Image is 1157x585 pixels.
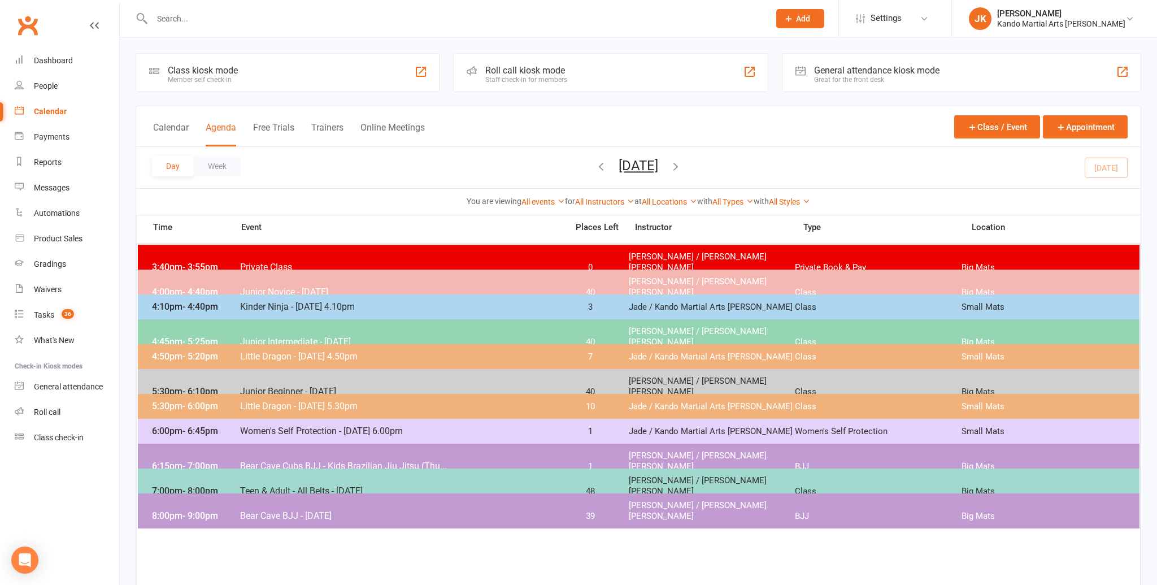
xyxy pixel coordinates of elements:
a: Roll call [15,400,119,425]
span: Class [795,486,962,497]
a: All Instructors [575,197,634,206]
span: Big Mats [962,387,1128,397]
span: [PERSON_NAME] / [PERSON_NAME] [PERSON_NAME] [629,475,795,497]
span: 7 [561,352,620,362]
div: Member self check-in [168,76,238,84]
div: Open Intercom Messenger [11,547,38,574]
span: Jade / Kando Martial Arts [PERSON_NAME] [629,302,795,313]
a: Waivers [15,277,119,302]
a: Gradings [15,252,119,277]
span: Big Mats [962,262,1128,273]
span: 1 [561,461,620,472]
button: Appointment [1043,115,1128,138]
button: Trainers [311,122,343,146]
span: 3:40pm [149,262,240,272]
span: 4:50pm [149,351,240,362]
span: - 4:40pm [182,287,218,297]
span: Junior Intermediate - [DATE] [240,336,561,347]
span: [PERSON_NAME] / [PERSON_NAME] [PERSON_NAME] [629,276,795,298]
span: 6:15pm [149,461,240,471]
strong: at [634,197,642,206]
span: Junior Beginner - [DATE] [240,386,561,397]
input: Search... [149,11,762,27]
span: Time [150,222,241,236]
span: Event [241,222,568,233]
a: All Locations [642,197,697,206]
span: Small Mats [962,426,1128,437]
a: Messages [15,175,119,201]
strong: with [754,197,769,206]
a: Reports [15,150,119,175]
button: Add [776,9,824,28]
span: Big Mats [962,337,1128,348]
span: - 6:45pm [182,426,218,436]
a: All events [521,197,565,206]
span: Little Dragon - [DATE] 5.30pm [240,401,561,411]
span: Class [795,287,962,298]
span: Jade / Kando Martial Arts [PERSON_NAME] [629,352,795,362]
button: [DATE] [619,158,658,174]
span: 40 [561,287,620,298]
span: - 6:00pm [182,401,218,411]
button: Day [152,156,194,176]
span: Women's Self Protection - [DATE] 6.00pm [240,426,561,436]
span: - 7:00pm [182,461,218,471]
span: - 3:55pm [182,262,218,272]
span: - 9:00pm [182,510,218,521]
button: Free Trials [253,122,294,146]
div: Tasks [34,310,54,319]
span: Women's Self Protection [795,426,962,437]
div: Messages [34,183,69,192]
span: 4:45pm [149,336,240,347]
strong: You are viewing [467,197,521,206]
div: People [34,81,58,90]
span: [PERSON_NAME] / [PERSON_NAME] [PERSON_NAME] [629,450,795,472]
div: Class kiosk mode [168,65,238,76]
span: Class [795,302,962,313]
div: Kando Martial Arts [PERSON_NAME] [997,19,1125,29]
span: 5:30pm [149,401,240,411]
span: - 4:40pm [182,301,218,312]
a: Product Sales [15,226,119,252]
span: 5:30pm [149,386,240,397]
span: Class [795,337,962,348]
span: 39 [561,511,620,522]
div: Roll call kiosk mode [485,65,567,76]
span: 0 [561,262,620,273]
div: Automations [34,209,80,218]
span: Big Mats [962,287,1128,298]
span: 36 [62,309,74,319]
span: Small Mats [962,352,1128,362]
span: 4:00pm [149,287,240,297]
span: 40 [561,337,620,348]
div: Dashboard [34,56,73,65]
a: General attendance kiosk mode [15,374,119,400]
div: Waivers [34,285,62,294]
span: Places Left [567,223,627,232]
div: Calendar [34,107,67,116]
a: All Types [712,197,754,206]
a: All Styles [769,197,810,206]
div: What's New [34,336,75,345]
div: Great for the front desk [814,76,939,84]
span: Kinder Ninja - [DATE] 4.10pm [240,301,561,312]
span: Settings [871,6,902,31]
strong: with [697,197,712,206]
span: Bear Cave BJJ - [DATE] [240,510,561,521]
div: Product Sales [34,234,82,243]
span: Class [795,401,962,412]
span: 7:00pm [149,486,240,496]
a: Class kiosk mode [15,425,119,450]
div: JK [969,7,991,30]
span: [PERSON_NAME] / [PERSON_NAME] [PERSON_NAME] [629,252,795,273]
span: 1 [561,426,620,437]
button: Week [194,156,241,176]
span: - 5:25pm [182,336,218,347]
span: BJJ [795,511,962,522]
span: Big Mats [962,486,1128,497]
span: Big Mats [962,461,1128,472]
span: Class [795,352,962,362]
span: Class [795,387,962,397]
span: 48 [561,486,620,497]
span: - 6:10pm [182,386,218,397]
